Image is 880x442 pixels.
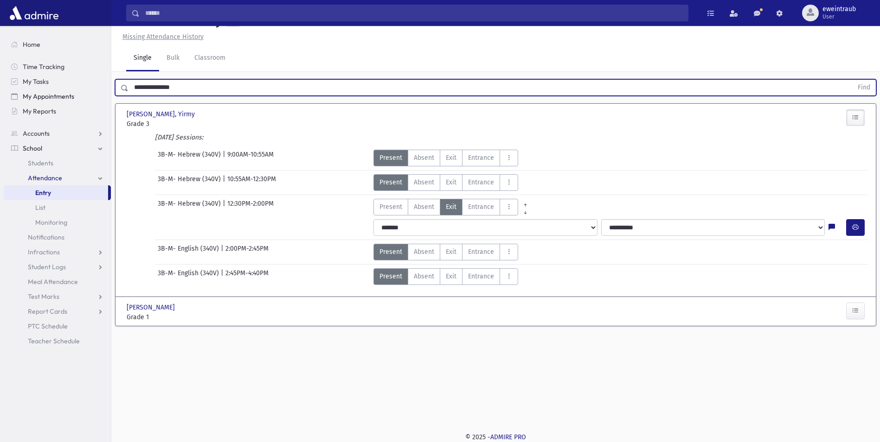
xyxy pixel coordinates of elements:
[4,289,111,304] a: Test Marks
[822,13,856,20] span: User
[373,244,518,260] div: AttTypes
[223,150,227,166] span: |
[28,174,62,182] span: Attendance
[122,33,204,41] u: Missing Attendance History
[446,177,456,187] span: Exit
[4,89,111,104] a: My Appointments
[4,215,111,230] a: Monitoring
[155,133,203,141] i: [DATE] Sessions:
[23,129,50,138] span: Accounts
[379,202,402,212] span: Present
[119,33,204,41] a: Missing Attendance History
[227,150,274,166] span: 9:00AM-10:55AM
[28,278,78,286] span: Meal Attendance
[7,4,61,22] img: AdmirePro
[227,199,274,215] span: 12:30PM-2:00PM
[187,45,233,71] a: Classroom
[822,6,856,13] span: eweintraub
[4,334,111,348] a: Teacher Schedule
[4,304,111,319] a: Report Cards
[468,272,494,281] span: Entrance
[4,319,111,334] a: PTC Schedule
[4,74,111,89] a: My Tasks
[158,244,221,260] span: 3B-M- English (340V)
[414,202,434,212] span: Absent
[4,274,111,289] a: Meal Attendance
[4,230,111,245] a: Notifications
[28,159,53,167] span: Students
[127,303,177,312] span: [PERSON_NAME]
[158,174,223,191] span: 3B-M- Hebrew (340V)
[373,174,518,191] div: AttTypes
[159,45,187,71] a: Bulk
[414,247,434,257] span: Absent
[23,92,74,101] span: My Appointments
[227,174,276,191] span: 10:55AM-12:30PM
[28,263,66,271] span: Student Logs
[23,144,42,152] span: School
[158,150,223,166] span: 3B-M- Hebrew (340V)
[4,156,111,170] a: Students
[223,199,227,215] span: |
[225,268,269,285] span: 2:45PM-4:40PM
[23,107,56,115] span: My Reports
[35,189,51,197] span: Entry
[23,77,49,86] span: My Tasks
[446,272,456,281] span: Exit
[4,59,111,74] a: Time Tracking
[158,199,223,215] span: 3B-M- Hebrew (340V)
[4,170,111,185] a: Attendance
[373,268,518,285] div: AttTypes
[28,248,60,256] span: Infractions
[373,150,518,166] div: AttTypes
[379,153,402,163] span: Present
[4,245,111,259] a: Infractions
[468,247,494,257] span: Entrance
[852,80,876,95] button: Find
[126,45,159,71] a: Single
[126,432,865,442] div: © 2025 -
[4,259,111,274] a: Student Logs
[4,185,108,200] a: Entry
[225,244,269,260] span: 2:00PM-2:45PM
[446,153,456,163] span: Exit
[446,247,456,257] span: Exit
[140,5,688,21] input: Search
[4,200,111,215] a: List
[127,312,242,322] span: Grade 1
[379,177,402,187] span: Present
[35,203,45,212] span: List
[127,109,197,119] span: [PERSON_NAME], Yirmy
[379,272,402,281] span: Present
[158,268,221,285] span: 3B-M- English (340V)
[446,202,456,212] span: Exit
[28,292,59,301] span: Test Marks
[23,40,40,49] span: Home
[414,272,434,281] span: Absent
[223,174,227,191] span: |
[4,104,111,119] a: My Reports
[468,202,494,212] span: Entrance
[28,307,67,316] span: Report Cards
[4,126,111,141] a: Accounts
[28,322,68,330] span: PTC Schedule
[28,337,80,345] span: Teacher Schedule
[373,199,533,215] div: AttTypes
[127,119,242,129] span: Grade 3
[23,63,64,71] span: Time Tracking
[414,177,434,187] span: Absent
[468,153,494,163] span: Entrance
[414,153,434,163] span: Absent
[221,268,225,285] span: |
[35,218,67,227] span: Monitoring
[379,247,402,257] span: Present
[221,244,225,260] span: |
[468,177,494,187] span: Entrance
[28,233,64,241] span: Notifications
[4,141,111,156] a: School
[4,37,111,52] a: Home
